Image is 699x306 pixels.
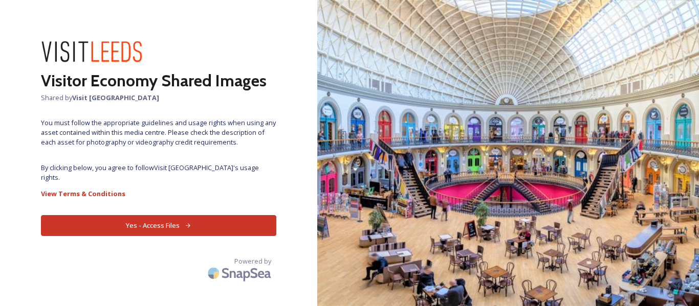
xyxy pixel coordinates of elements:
[41,187,276,200] a: View Terms & Conditions
[41,41,143,63] img: download%20(2).png
[41,93,276,103] span: Shared by
[234,256,271,266] span: Powered by
[41,163,276,182] span: By clicking below, you agree to follow Visit [GEOGRAPHIC_DATA] 's usage rights.
[205,261,276,285] img: SnapSea Logo
[41,189,125,198] strong: View Terms & Conditions
[72,93,159,102] strong: Visit [GEOGRAPHIC_DATA]
[41,215,276,236] button: Yes - Access Files
[41,118,276,148] span: You must follow the appropriate guidelines and usage rights when using any asset contained within...
[41,68,276,93] h2: Visitor Economy Shared Images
